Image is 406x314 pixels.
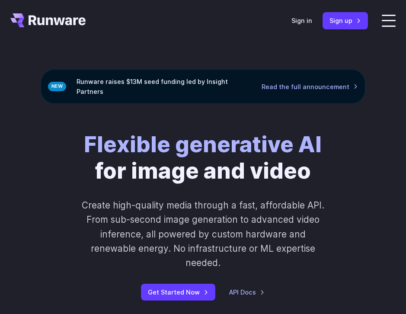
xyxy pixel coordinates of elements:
h1: for image and video [84,131,322,184]
div: Runware raises $13M seed funding led by Insight Partners [41,69,365,104]
a: Go to / [10,13,86,27]
a: API Docs [229,287,265,297]
strong: Flexible generative AI [84,131,322,157]
a: Get Started Now [141,284,215,301]
a: Sign up [323,12,368,29]
p: Create high-quality media through a fast, affordable API. From sub-second image generation to adv... [80,198,326,270]
a: Read the full announcement [262,82,358,92]
a: Sign in [291,16,312,26]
